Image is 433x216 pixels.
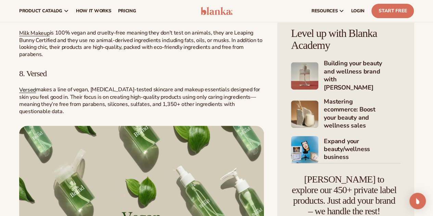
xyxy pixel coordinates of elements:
[76,8,111,14] span: How It Works
[291,100,318,128] img: Shopify Image 6
[201,7,233,15] img: logo
[324,137,400,162] h4: Expand your beauty/wellness business
[19,8,62,14] span: product catalog
[291,27,400,51] h4: Level up with Blanka Academy
[19,69,47,78] span: 8. Versed
[311,8,338,14] span: resources
[291,62,318,90] img: Shopify Image 5
[371,4,414,18] a: Start Free
[291,136,400,163] a: Shopify Image 7 Expand your beauty/wellness business
[324,59,400,92] h4: Building your beauty and wellness brand with [PERSON_NAME]
[324,98,400,131] h4: Mastering ecommerce: Boost your beauty and wellness sales
[19,29,50,37] a: Milk Makeup
[409,193,426,209] div: Open Intercom Messenger
[19,86,260,115] span: makes a line of vegan, [MEDICAL_DATA]-tested skincare and makeup essentials designed for skin you...
[291,98,400,131] a: Shopify Image 6 Mastering ecommerce: Boost your beauty and wellness sales
[351,8,365,14] span: LOGIN
[118,8,136,14] span: pricing
[19,29,262,58] span: is 100% vegan and cruelty-free meaning they don’t test on animals, they are Leaping Bunny Certifi...
[19,86,36,94] a: Versed
[291,59,400,92] a: Shopify Image 5 Building your beauty and wellness brand with [PERSON_NAME]
[291,136,318,163] img: Shopify Image 7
